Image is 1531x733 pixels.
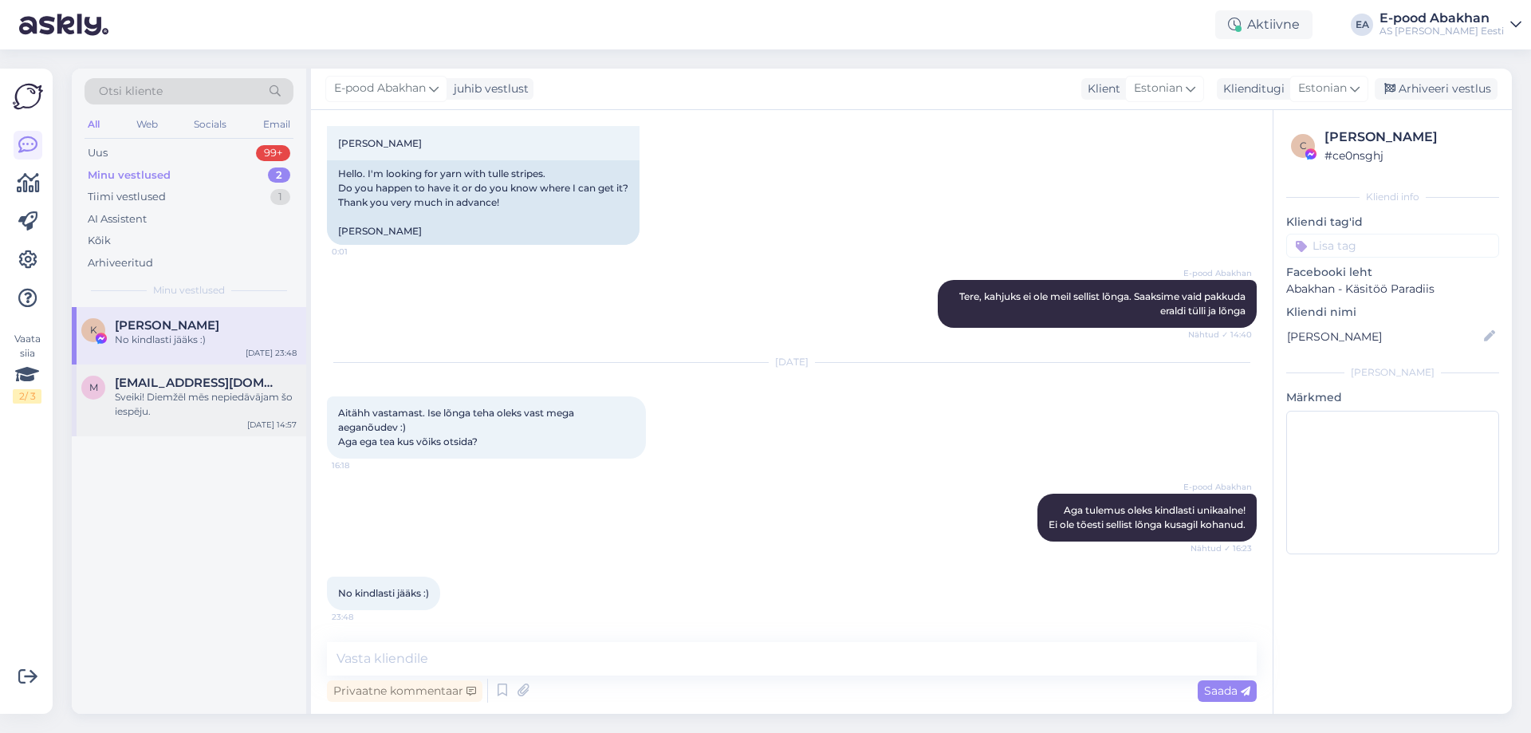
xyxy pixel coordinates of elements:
div: Uus [88,145,108,161]
div: Kõik [88,233,111,249]
span: K [90,324,97,336]
div: Sveiki! Diemžēl mēs nepiedāvājam šo iespēju. [115,390,297,419]
div: [DATE] [327,355,1257,369]
span: Aitähh vastamast. Ise lõnga teha oleks vast mega aeganõudev :) Aga ega tea kus võiks otsida? [338,407,577,447]
span: E-pood Abakhan [334,80,426,97]
div: EA [1351,14,1373,36]
div: No kindlasti jääks :) [115,333,297,347]
div: Privaatne kommentaar [327,680,482,702]
div: Klienditugi [1217,81,1285,97]
div: All [85,114,103,135]
div: 1 [270,189,290,205]
span: 0:01 [332,246,392,258]
span: Estonian [1134,80,1183,97]
p: Märkmed [1286,389,1499,406]
div: 2 / 3 [13,389,41,404]
div: juhib vestlust [447,81,529,97]
p: Kliendi nimi [1286,304,1499,321]
div: Email [260,114,293,135]
div: [PERSON_NAME] [1324,128,1494,147]
div: Vaata siia [13,332,41,404]
div: Minu vestlused [88,167,171,183]
span: Estonian [1298,80,1347,97]
input: Lisa nimi [1287,328,1481,345]
div: Tiimi vestlused [88,189,166,205]
span: c [1300,140,1307,152]
div: Aktiivne [1215,10,1313,39]
div: Socials [191,114,230,135]
span: Aga tulemus oleks kindlasti unikaalne! Ei ole tõesti sellist lõnga kusagil kohanud. [1049,504,1246,530]
span: E-pood Abakhan [1183,481,1252,493]
div: # ce0nsghj [1324,147,1494,164]
span: Saada [1204,684,1250,698]
span: Minu vestlused [153,283,225,298]
span: Karin Jürisalu [115,318,219,333]
span: E-pood Abakhan [1183,267,1252,279]
div: AS [PERSON_NAME] Eesti [1379,25,1504,37]
a: E-pood AbakhanAS [PERSON_NAME] Eesti [1379,12,1521,37]
div: AI Assistent [88,211,147,227]
div: [DATE] 23:48 [246,347,297,359]
p: Facebooki leht [1286,264,1499,281]
div: Kliendi info [1286,190,1499,204]
div: Arhiveeritud [88,255,153,271]
p: Kliendi tag'id [1286,214,1499,231]
div: Klient [1081,81,1120,97]
span: m [89,381,98,393]
span: Nähtud ✓ 16:23 [1191,542,1252,554]
p: Abakhan - Käsitöö Paradiis [1286,281,1499,298]
span: Tere, kahjuks ei ole meil sellist lõnga. Saaksime vaid pakkuda eraldi tülli ja lõnga [959,290,1248,317]
span: 16:18 [332,459,392,471]
div: Hello. I'm looking for yarn with tulle stripes. Do you happen to have it or do you know where I c... [327,160,640,245]
div: 99+ [256,145,290,161]
span: No kindlasti jääks :) [338,587,429,599]
div: [PERSON_NAME] [1286,365,1499,380]
div: Web [133,114,161,135]
span: moderatohebiss@gmail.com [115,376,281,390]
span: Otsi kliente [99,83,163,100]
img: Askly Logo [13,81,43,112]
input: Lisa tag [1286,234,1499,258]
div: E-pood Abakhan [1379,12,1504,25]
span: 23:48 [332,611,392,623]
div: Arhiveeri vestlus [1375,78,1498,100]
span: Nähtud ✓ 14:40 [1188,329,1252,341]
div: 2 [268,167,290,183]
div: [DATE] 14:57 [247,419,297,431]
